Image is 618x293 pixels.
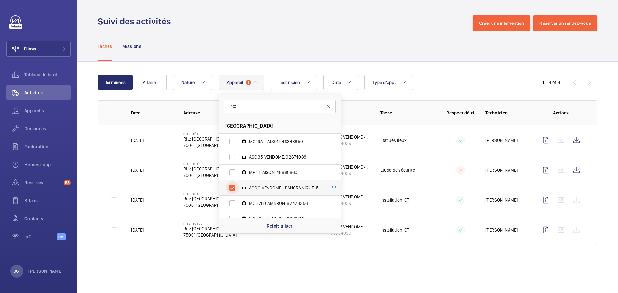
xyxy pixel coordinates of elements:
p: [DATE] [131,227,144,233]
span: Facturation [24,143,71,150]
p: Étude de sécurité [380,167,415,173]
span: MC 19A LIAISON, 46348850 [249,138,324,145]
input: Chercher par appareil ou adresse [224,100,336,113]
span: ASC 6 VENDOME - PANORAMIQUE, 56784039 [249,185,324,191]
p: ASC 6 VENDOME - PANORAMIQUE [331,194,370,200]
p: Respect délai [446,110,475,116]
p: ASC 6 VENDOME - PANORAMIQUE [331,224,370,230]
button: Réserver un rendez-vous [533,15,597,31]
p: Installation IOT [380,197,410,203]
span: Filtres [24,46,36,52]
p: 75001 [GEOGRAPHIC_DATA] [183,232,237,238]
p: Actions [538,110,584,116]
span: Beta [57,233,66,240]
span: Appareils [24,107,71,114]
button: Créer une intervention [473,15,531,31]
button: Filtres [6,41,71,57]
button: Nature [173,75,212,90]
span: MC 37B CAMBRON, 82428356 [249,200,324,206]
span: Nature [181,80,195,85]
p: 56784039 [331,170,370,177]
span: MC 38 VENDOME, 26988413 [249,215,324,222]
p: ASC 6 VENDOME - PANORAMIQUE [331,134,370,140]
button: Technicien [271,75,317,90]
button: Type d'app. [364,75,413,90]
span: ASC 35 VENDOME, 92674088 [249,154,324,160]
p: [PERSON_NAME] [485,137,518,143]
p: Date [131,110,173,116]
span: Tableau de bord [24,71,71,78]
p: Ritz Hôtel [183,192,237,196]
p: Ritz [GEOGRAPHIC_DATA] [183,166,237,172]
p: Tâches [98,43,112,50]
span: Date [332,80,341,85]
span: Réserves [24,179,61,186]
span: 1 [246,80,251,85]
p: [DATE] [131,197,144,203]
span: [GEOGRAPHIC_DATA] [225,123,274,129]
p: 56784039 [331,200,370,206]
span: Appareil [227,80,243,85]
p: ASC 6 VENDOME - PANORAMIQUE [331,164,370,170]
p: 75001 [GEOGRAPHIC_DATA] [183,202,237,208]
p: JG [14,268,19,274]
p: Ritz [GEOGRAPHIC_DATA] [183,196,237,202]
p: Ritz Hôtel [183,132,237,136]
button: Terminées [98,75,133,90]
p: Ritz Hôtel [183,162,237,166]
p: [PERSON_NAME] [485,197,518,203]
p: [PERSON_NAME] [485,167,518,173]
p: Ritz [GEOGRAPHIC_DATA] [183,136,237,142]
span: IoT [24,233,57,240]
span: Demandes [24,125,71,132]
p: [DATE] [131,167,144,173]
h1: Suivi des activités [98,15,175,27]
p: Adresse [183,110,304,116]
span: Activités [24,89,71,96]
p: Appareil [315,110,370,116]
span: MP 1 LIAISON, 48660660 [249,169,324,176]
span: Type d'app. [372,80,396,85]
button: À faire [132,75,167,90]
p: Ritz Hôtel [183,222,237,225]
p: État des lieux [380,137,407,143]
button: Appareil1 [219,75,264,90]
p: 75001 [GEOGRAPHIC_DATA] [183,142,237,149]
p: Réinitialiser [267,223,293,229]
span: 58 [64,180,71,185]
p: [DATE] [131,137,144,143]
span: Technicien [279,80,300,85]
p: [PERSON_NAME] [485,227,518,233]
p: Missions [122,43,141,50]
p: Installation IOT [380,227,410,233]
p: 56784039 [331,230,370,236]
span: Bilans [24,197,71,204]
p: [PERSON_NAME] [28,268,63,274]
span: Contacts [24,215,71,222]
p: 56784039 [331,140,370,147]
p: Tâche [380,110,436,116]
p: Technicien [485,110,528,116]
div: 1 – 4 of 4 [542,79,560,86]
button: Date [323,75,358,90]
span: Heures supp. [24,161,71,168]
p: Ritz [GEOGRAPHIC_DATA] [183,225,237,232]
p: 75001 [GEOGRAPHIC_DATA] [183,172,237,179]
